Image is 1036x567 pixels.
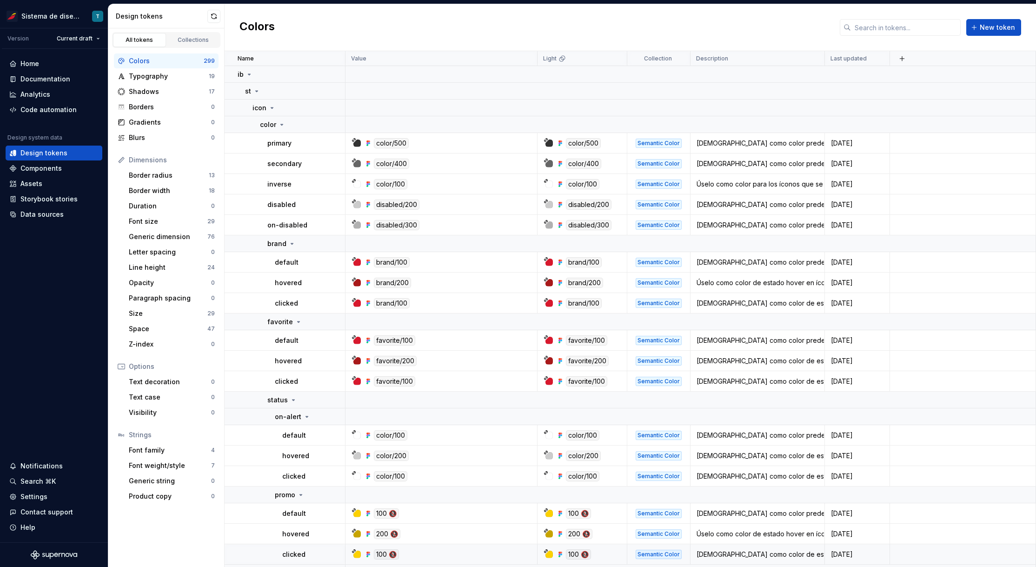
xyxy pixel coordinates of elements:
div: Contact support [20,507,73,517]
div: Semantic Color [636,258,682,267]
a: Typography19 [114,69,219,84]
div: Border radius [129,171,209,180]
div: Product copy [129,492,211,501]
div: [DATE] [825,180,889,189]
div: [DATE] [825,356,889,366]
div: 200 🚷 [566,529,592,539]
div: 100 🚷 [374,549,399,560]
div: Semantic Color [636,472,682,481]
div: 76 [207,233,215,240]
p: primary [267,139,292,148]
div: favorite/100 [566,335,607,346]
div: 29 [207,310,215,317]
div: Settings [20,492,47,501]
a: Space47 [125,321,219,336]
div: Blurs [129,133,211,142]
div: [DEMOGRAPHIC_DATA] como color de estado posterior al clic en íconos que se han marcado como favor... [691,377,824,386]
div: 0 [211,202,215,210]
div: Font family [129,446,211,455]
div: Gradients [129,118,211,127]
div: Design tokens [20,148,67,158]
button: Help [6,520,102,535]
div: Assets [20,179,42,188]
div: Line height [129,263,207,272]
a: Product copy0 [125,489,219,504]
div: 0 [211,248,215,256]
span: New token [980,23,1015,32]
a: Visibility0 [125,405,219,420]
a: Font size29 [125,214,219,229]
div: Borders [129,102,211,112]
div: 0 [211,493,215,500]
img: 55604660-494d-44a9-beb2-692398e9940a.png [7,11,18,22]
div: [DATE] [825,200,889,209]
div: Semantic Color [636,529,682,539]
div: [DATE] [825,451,889,460]
div: Size [129,309,207,318]
a: Data sources [6,207,102,222]
div: 100 🚷 [566,508,591,519]
div: [DEMOGRAPHIC_DATA] como color predeterminado en íconos que comunican un estado deshabilitados. [691,200,824,209]
div: color/100 [374,471,407,481]
div: Notifications [20,461,63,471]
div: disabled/300 [566,220,611,230]
div: color/100 [566,471,599,481]
div: 19 [209,73,215,80]
div: Visibility [129,408,211,417]
div: 29 [207,218,215,225]
div: favorite/100 [374,335,415,346]
div: 7 [211,462,215,469]
a: Text case0 [125,390,219,405]
div: Dimensions [129,155,215,165]
div: [DATE] [825,336,889,345]
div: [DEMOGRAPHIC_DATA] como color de estado posterior al clic en íconos que representan el color de l... [691,299,824,308]
div: color/500 [374,138,409,148]
p: Collection [644,55,672,62]
div: 0 [211,119,215,126]
svg: Supernova Logo [31,550,77,560]
a: Z-index0 [125,337,219,352]
div: 0 [211,134,215,141]
div: 0 [211,103,215,111]
div: Semantic Color [636,550,682,559]
a: Border width18 [125,183,219,198]
div: Semantic Color [636,336,682,345]
button: Current draft [53,32,104,45]
div: Semantic Color [636,220,682,230]
a: Settings [6,489,102,504]
div: Help [20,523,35,532]
div: Design system data [7,134,62,141]
p: default [275,258,299,267]
div: color/100 [374,179,407,189]
h2: Colors [239,19,275,36]
a: Design tokens [6,146,102,160]
div: 100 🚷 [374,508,399,519]
a: Shadows17 [114,84,219,99]
div: brand/100 [566,298,602,308]
div: Version [7,35,29,42]
a: Analytics [6,87,102,102]
p: ib [238,70,244,79]
div: [DATE] [825,472,889,481]
p: hovered [282,451,309,460]
p: icon [252,103,266,113]
div: 0 [211,279,215,287]
div: disabled/300 [374,220,419,230]
p: default [282,509,306,518]
a: Components [6,161,102,176]
p: brand [267,239,286,248]
div: [DATE] [825,509,889,518]
div: 0 [211,294,215,302]
div: color/200 [566,451,601,461]
div: [DATE] [825,299,889,308]
div: color/100 [566,430,599,440]
div: Úselo como color para los íconos que se colocan sobre un color de fondo inverso. [691,180,824,189]
p: st [245,87,251,96]
div: Letter spacing [129,247,211,257]
a: Opacity0 [125,275,219,290]
a: Line height24 [125,260,219,275]
a: Text decoration0 [125,374,219,389]
p: clicked [275,377,298,386]
div: 13 [209,172,215,179]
